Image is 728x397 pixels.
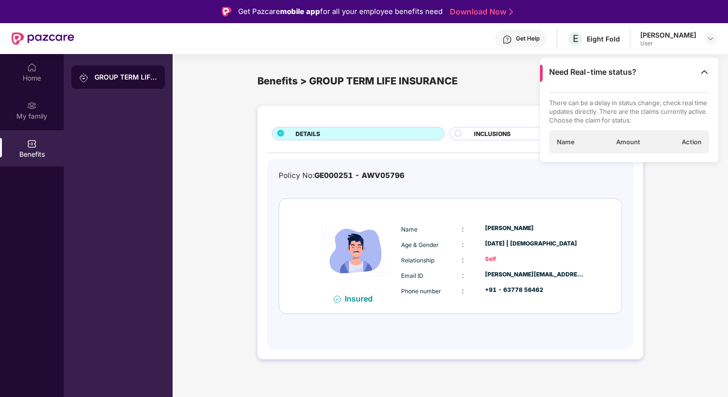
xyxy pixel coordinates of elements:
span: : [462,240,464,248]
div: [PERSON_NAME] [640,30,696,40]
div: [PERSON_NAME] [485,224,584,233]
span: Action [682,137,701,146]
div: [DATE] | [DEMOGRAPHIC_DATA] [485,239,584,248]
div: GROUP TERM LIFE INSURANCE [94,72,157,82]
span: : [462,225,464,233]
span: Phone number [401,287,441,295]
div: Self [485,255,584,264]
span: : [462,256,464,264]
strong: mobile app [280,7,320,16]
img: svg+xml;base64,PHN2ZyB3aWR0aD0iMjAiIGhlaWdodD0iMjAiIHZpZXdCb3g9IjAgMCAyMCAyMCIgZmlsbD0ibm9uZSIgeG... [79,73,89,82]
span: Name [557,137,575,146]
img: svg+xml;base64,PHN2ZyB4bWxucz0iaHR0cDovL3d3dy53My5vcmcvMjAwMC9zdmciIHdpZHRoPSIxNiIgaGVpZ2h0PSIxNi... [334,296,341,303]
span: Age & Gender [401,241,439,248]
div: User [640,40,696,47]
img: svg+xml;base64,PHN2ZyBpZD0iSG9tZSIgeG1sbnM9Imh0dHA6Ly93d3cudzMub3JnLzIwMDAvc3ZnIiB3aWR0aD0iMjAiIG... [27,63,37,72]
div: [PERSON_NAME][EMAIL_ADDRESS] [485,270,584,279]
img: Stroke [509,7,513,17]
span: Need Real-time status? [549,67,636,77]
img: svg+xml;base64,PHN2ZyBpZD0iRHJvcGRvd24tMzJ4MzIiIHhtbG5zPSJodHRwOi8vd3d3LnczLm9yZy8yMDAwL3N2ZyIgd2... [707,35,715,42]
p: There can be a delay in status change, check real time updates directly. There are the claims cur... [549,98,710,124]
img: svg+xml;base64,PHN2ZyBpZD0iQmVuZWZpdHMiIHhtbG5zPSJodHRwOi8vd3d3LnczLm9yZy8yMDAwL3N2ZyIgd2lkdGg9Ij... [27,139,37,149]
div: Get Pazcare for all your employee benefits need [238,6,443,17]
a: Download Now [450,7,510,17]
div: +91 - 63778 56462 [485,286,584,295]
span: : [462,271,464,279]
span: Name [401,226,418,233]
span: Relationship [401,257,434,264]
span: Email ID [401,272,423,279]
span: Amount [616,137,640,146]
img: svg+xml;base64,PHN2ZyBpZD0iSGVscC0zMngzMiIgeG1sbnM9Imh0dHA6Ly93d3cudzMub3JnLzIwMDAvc3ZnIiB3aWR0aD... [502,35,512,44]
img: New Pazcare Logo [12,32,74,45]
div: Benefits > GROUP TERM LIFE INSURANCE [257,73,643,89]
div: Get Help [516,35,539,42]
img: Toggle Icon [700,67,709,77]
img: svg+xml;base64,PHN2ZyB3aWR0aD0iMjAiIGhlaWdodD0iMjAiIHZpZXdCb3g9IjAgMCAyMCAyMCIgZmlsbD0ibm9uZSIgeG... [27,101,37,110]
img: icon [314,208,399,293]
span: DETAILS [296,129,320,138]
img: Logo [222,7,231,16]
div: Insured [345,294,378,303]
div: Policy No: [279,170,404,181]
span: INCLUSIONS [474,129,511,138]
span: E [573,33,579,44]
span: : [462,287,464,295]
div: Eight Fold [587,34,620,43]
span: GE000251 - AWV05796 [314,171,404,180]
